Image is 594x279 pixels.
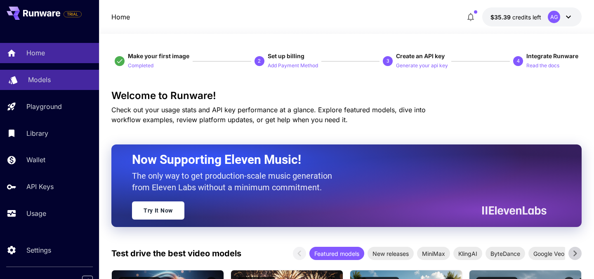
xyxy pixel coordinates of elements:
[111,12,130,22] nav: breadcrumb
[64,9,82,19] span: Add your payment card to enable full platform functionality.
[368,249,414,258] span: New releases
[486,247,525,260] div: ByteDance
[258,57,261,65] p: 2
[128,52,189,59] span: Make your first image
[387,57,389,65] p: 3
[132,201,184,220] a: Try It Now
[482,7,582,26] button: $35.39193AG
[111,106,426,124] span: Check out your usage stats and API key performance at a glance. Explore featured models, dive int...
[490,14,512,21] span: $35.39
[453,249,482,258] span: KlingAI
[309,249,364,258] span: Featured models
[111,247,241,260] p: Test drive the best video models
[526,60,559,70] button: Read the docs
[28,75,51,85] p: Models
[132,152,540,168] h2: Now Supporting Eleven Music!
[309,247,364,260] div: Featured models
[486,249,525,258] span: ByteDance
[26,208,46,218] p: Usage
[512,14,541,21] span: credits left
[26,182,54,192] p: API Keys
[132,170,338,193] p: The only way to get production-scale music generation from Eleven Labs without a minimum commitment.
[528,249,569,258] span: Google Veo
[111,12,130,22] a: Home
[268,62,318,70] p: Add Payment Method
[111,90,582,102] h3: Welcome to Runware!
[26,102,62,111] p: Playground
[268,60,318,70] button: Add Payment Method
[526,52,578,59] span: Integrate Runware
[417,249,450,258] span: MiniMax
[417,247,450,260] div: MiniMax
[26,155,45,165] p: Wallet
[128,62,153,70] p: Completed
[396,62,448,70] p: Generate your api key
[26,245,51,255] p: Settings
[396,52,445,59] span: Create an API key
[490,13,541,21] div: $35.39193
[517,57,520,65] p: 4
[268,52,304,59] span: Set up billing
[548,11,560,23] div: AG
[526,62,559,70] p: Read the docs
[396,60,448,70] button: Generate your api key
[453,247,482,260] div: KlingAI
[128,60,153,70] button: Completed
[368,247,414,260] div: New releases
[26,128,48,138] p: Library
[64,11,81,17] span: TRIAL
[528,247,569,260] div: Google Veo
[26,48,45,58] p: Home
